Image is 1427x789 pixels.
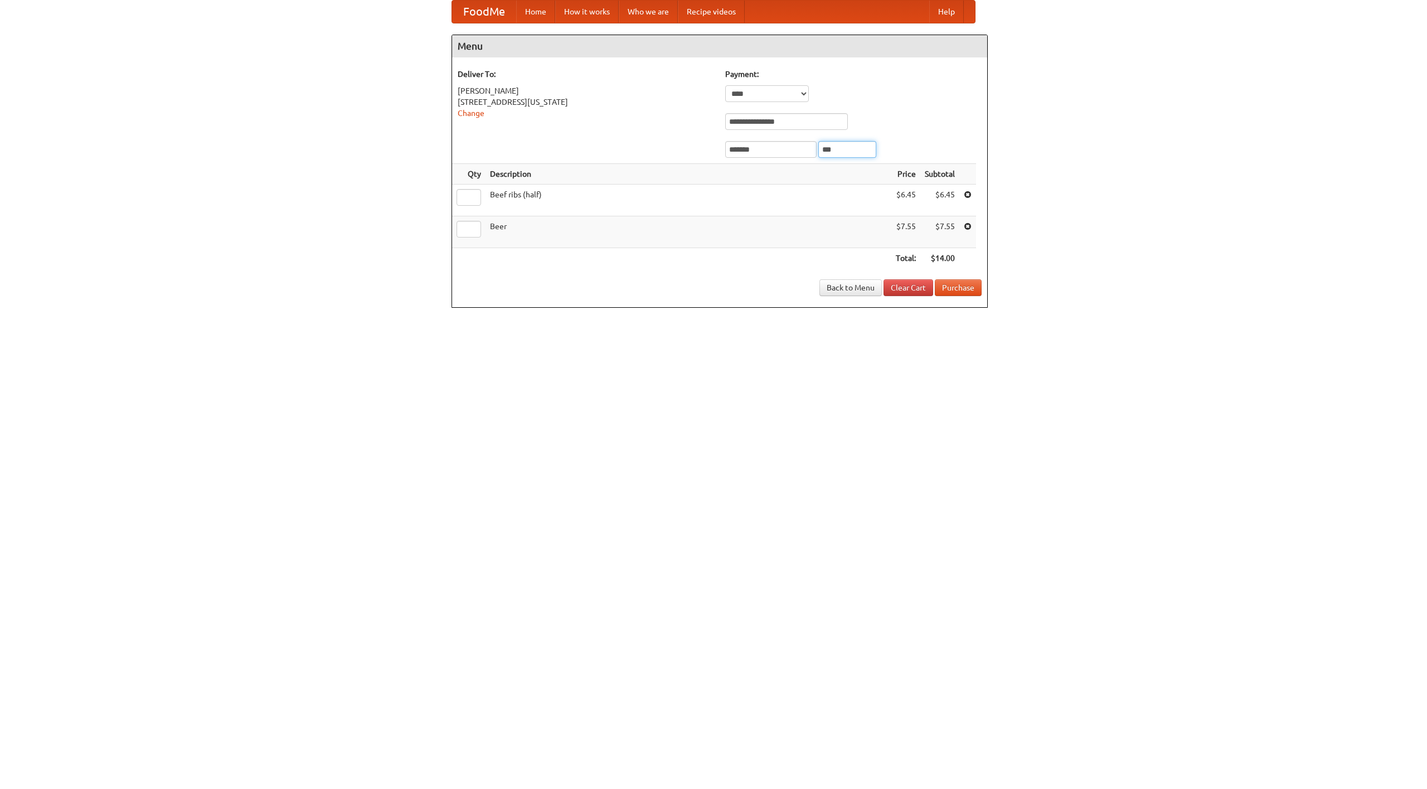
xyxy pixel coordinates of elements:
[884,279,933,296] a: Clear Cart
[486,216,891,248] td: Beer
[458,109,484,118] a: Change
[486,185,891,216] td: Beef ribs (half)
[891,216,920,248] td: $7.55
[458,69,714,80] h5: Deliver To:
[619,1,678,23] a: Who we are
[920,248,959,269] th: $14.00
[486,164,891,185] th: Description
[935,279,982,296] button: Purchase
[452,1,516,23] a: FoodMe
[891,164,920,185] th: Price
[458,96,714,108] div: [STREET_ADDRESS][US_STATE]
[452,35,987,57] h4: Menu
[555,1,619,23] a: How it works
[891,185,920,216] td: $6.45
[458,85,714,96] div: [PERSON_NAME]
[725,69,982,80] h5: Payment:
[891,248,920,269] th: Total:
[678,1,745,23] a: Recipe videos
[920,164,959,185] th: Subtotal
[516,1,555,23] a: Home
[452,164,486,185] th: Qty
[920,216,959,248] td: $7.55
[929,1,964,23] a: Help
[819,279,882,296] a: Back to Menu
[920,185,959,216] td: $6.45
